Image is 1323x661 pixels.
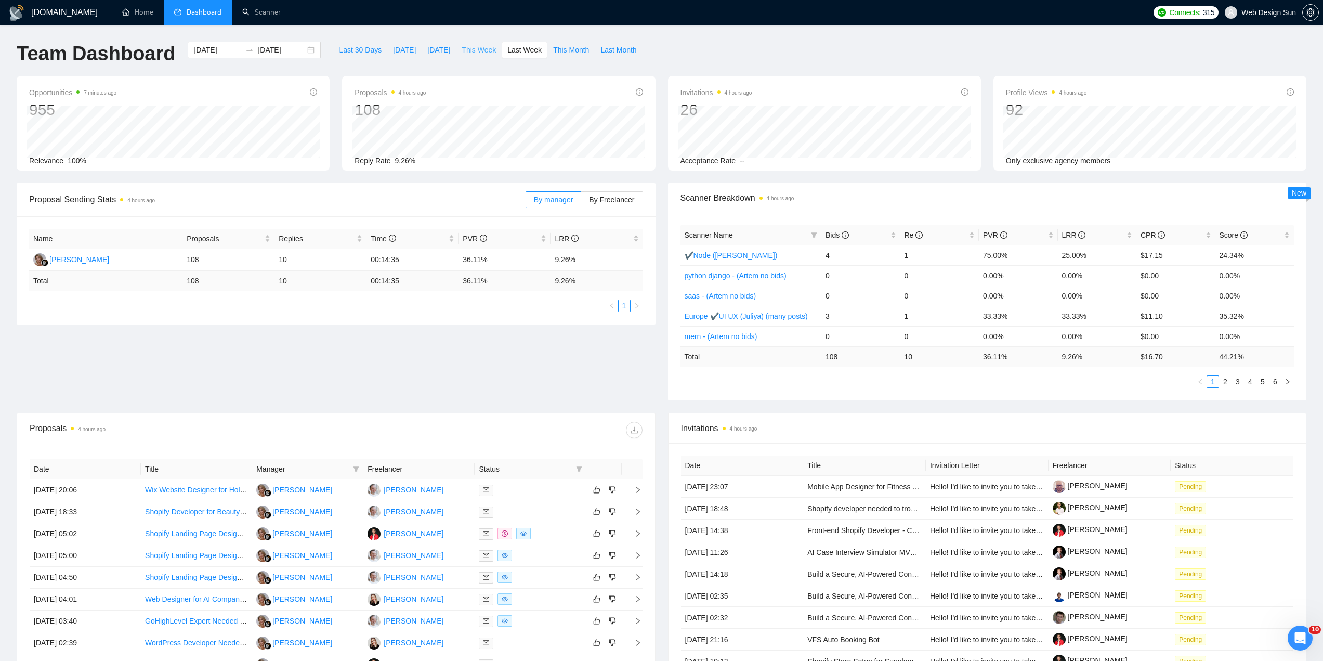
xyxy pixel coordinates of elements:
[809,227,819,243] span: filter
[593,595,600,603] span: like
[1175,569,1210,578] a: Pending
[807,526,997,535] a: Front-end Shopify Developer - Countdown + Live Inventory
[619,300,630,312] a: 1
[256,529,332,537] a: MC[PERSON_NAME]
[685,271,787,280] a: python django - (Artem no bids)
[483,530,489,537] span: mail
[256,549,269,562] img: MC
[258,44,305,56] input: End date
[182,249,274,271] td: 108
[264,599,271,606] img: gigradar-bm.png
[368,615,381,628] img: IS
[680,157,736,165] span: Acceptance Rate
[900,265,979,286] td: 0
[979,265,1058,286] td: 0.00%
[725,90,752,96] time: 4 hours ago
[551,271,643,291] td: 9.26 %
[310,88,317,96] span: info-circle
[194,44,241,56] input: Start date
[1302,4,1319,21] button: setting
[593,486,600,494] span: like
[384,484,443,496] div: [PERSON_NAME]
[811,232,817,238] span: filter
[274,229,366,249] th: Replies
[591,549,603,562] button: like
[368,507,443,515] a: IS[PERSON_NAME]
[17,42,175,66] h1: Team Dashboard
[593,617,600,625] span: like
[1197,379,1203,385] span: left
[1058,245,1137,265] td: 25.00%
[368,506,381,519] img: IS
[387,42,422,58] button: [DATE]
[1215,286,1294,306] td: 0.00%
[1244,375,1256,388] li: 4
[593,639,600,647] span: like
[187,8,221,17] span: Dashboard
[29,86,116,99] span: Opportunities
[807,483,948,491] a: Mobile App Designer for Fitness Application
[551,249,643,271] td: 9.26%
[591,527,603,540] button: like
[1175,568,1206,580] span: Pending
[606,637,619,649] button: dislike
[1207,375,1219,388] li: 1
[393,44,416,56] span: [DATE]
[1285,379,1291,385] span: right
[145,486,376,494] a: Wix Website Designer for Holiday Festival (eComm Ticket Sales Focus)
[1053,567,1066,580] img: c1gL6zrSnaLfgYKYkFATEphuZ1VZNvXqd9unVblrKUqv_id2bBPzeby3fquoX2mwdg
[264,620,271,628] img: gigradar-bm.png
[534,196,573,204] span: By manager
[368,573,443,581] a: IS[PERSON_NAME]
[1158,8,1166,17] img: upwork-logo.png
[740,157,744,165] span: --
[371,235,396,243] span: Time
[1053,633,1066,646] img: c1gYzaiHUxzr9pyMKNIHxZ8zNyqQY9LeMr9TiodOxNT0d-ipwb5dqWQRi3NaJcazU8
[1136,245,1215,265] td: $17.15
[609,303,615,309] span: left
[182,271,274,291] td: 108
[49,254,109,265] div: [PERSON_NAME]
[182,229,274,249] th: Proposals
[68,157,86,165] span: 100%
[979,245,1058,265] td: 75.00%
[272,593,332,605] div: [PERSON_NAME]
[1175,635,1210,643] a: Pending
[600,44,636,56] span: Last Month
[609,573,616,581] span: dislike
[272,637,332,649] div: [PERSON_NAME]
[256,594,332,603] a: MC[PERSON_NAME]
[1215,245,1294,265] td: 24.34%
[591,615,603,627] button: like
[1053,525,1128,534] a: [PERSON_NAME]
[1053,480,1066,493] img: c1pZJS8kLbrTMT8S6mlGyAY1_-cwt7w-mHy4hEAlKaYqn0LChNapOLa6Rq74q1bNfe
[1175,548,1210,556] a: Pending
[595,42,642,58] button: Last Month
[1256,375,1269,388] li: 5
[1219,375,1232,388] li: 2
[384,637,443,649] div: [PERSON_NAME]
[1207,376,1219,387] a: 1
[462,44,496,56] span: This Week
[553,44,589,56] span: This Month
[366,271,459,291] td: 00:14:35
[767,196,794,201] time: 4 hours ago
[1215,265,1294,286] td: 0.00%
[29,271,182,291] td: Total
[685,312,808,320] a: Europe ✔UI UX (Juliya) (many posts)
[366,249,459,271] td: 00:14:35
[821,265,900,286] td: 0
[256,551,332,559] a: MC[PERSON_NAME]
[145,508,324,516] a: Shopify Developer for Beauty & Skincare Brand Launch
[368,485,443,494] a: IS[PERSON_NAME]
[256,527,269,540] img: MC
[807,636,880,644] a: VFS Auto Booking Bot
[593,551,600,560] span: like
[384,506,443,517] div: [PERSON_NAME]
[807,614,1096,622] a: Build a Secure, AI-Powered Consumer Platform - Full Stack Engineer (Fixed-Price $25k+)
[593,508,600,516] span: like
[1053,589,1066,602] img: c1Ld6NXXiQC1jp7HlHu_In30oLxBFTbLGzJAXcV8A-WleaNTYc-z5bY-XBMMEH8fiF
[256,571,269,584] img: MC
[900,245,979,265] td: 1
[606,300,618,312] button: left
